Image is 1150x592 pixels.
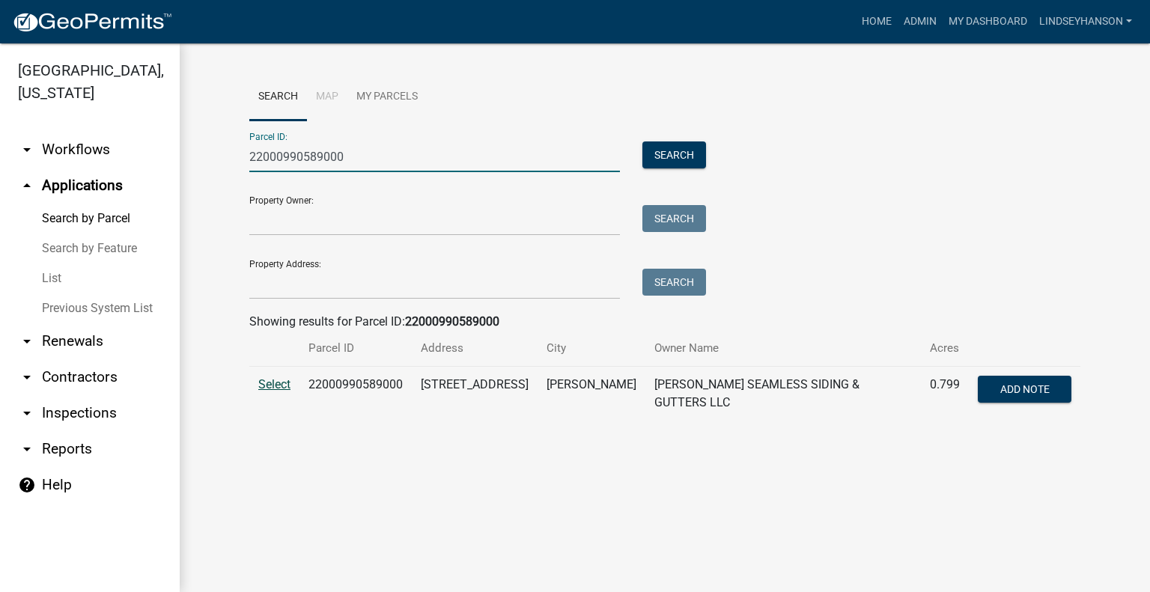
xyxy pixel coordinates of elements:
th: Owner Name [645,331,921,366]
td: 0.799 [921,367,969,421]
td: [PERSON_NAME] SEAMLESS SIDING & GUTTERS LLC [645,367,921,421]
i: arrow_drop_up [18,177,36,195]
a: Home [856,7,898,36]
strong: 22000990589000 [405,314,499,329]
th: Parcel ID [299,331,412,366]
span: Add Note [1000,383,1050,395]
a: My Dashboard [943,7,1033,36]
a: Admin [898,7,943,36]
a: My Parcels [347,73,427,121]
th: Acres [921,331,969,366]
td: 22000990589000 [299,367,412,421]
a: Search [249,73,307,121]
i: arrow_drop_down [18,141,36,159]
a: Lindseyhanson [1033,7,1138,36]
div: Showing results for Parcel ID: [249,313,1080,331]
a: Select [258,377,290,391]
td: [STREET_ADDRESS] [412,367,538,421]
th: City [538,331,645,366]
button: Search [642,141,706,168]
i: arrow_drop_down [18,368,36,386]
i: arrow_drop_down [18,440,36,458]
i: arrow_drop_down [18,404,36,422]
button: Search [642,269,706,296]
i: help [18,476,36,494]
i: arrow_drop_down [18,332,36,350]
th: Address [412,331,538,366]
td: [PERSON_NAME] [538,367,645,421]
button: Add Note [978,376,1071,403]
button: Search [642,205,706,232]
